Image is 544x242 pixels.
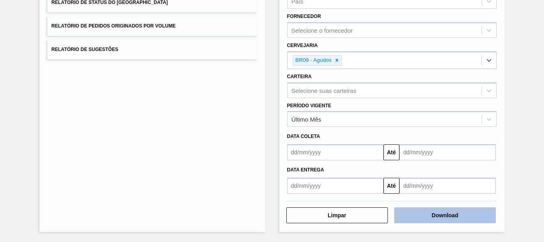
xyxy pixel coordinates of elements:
[286,207,388,223] button: Limpar
[287,144,384,160] input: dd/mm/yyyy
[47,16,257,36] button: Relatório de Pedidos Originados por Volume
[287,43,318,48] label: Cervejaria
[384,178,399,194] button: Até
[51,23,176,29] span: Relatório de Pedidos Originados por Volume
[287,103,331,108] label: Período Vigente
[399,144,496,160] input: dd/mm/yyyy
[287,178,384,194] input: dd/mm/yyyy
[394,207,496,223] button: Download
[292,87,356,94] div: Selecione suas carteiras
[292,27,353,34] div: Selecione o fornecedor
[384,144,399,160] button: Até
[399,178,496,194] input: dd/mm/yyyy
[287,134,320,139] span: Data coleta
[287,167,324,173] span: Data entrega
[51,47,118,52] span: Relatório de Sugestões
[292,116,321,123] div: Último Mês
[287,74,312,79] label: Carteira
[47,40,257,59] button: Relatório de Sugestões
[293,55,333,65] div: BR09 - Agudos
[287,14,321,19] label: Fornecedor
